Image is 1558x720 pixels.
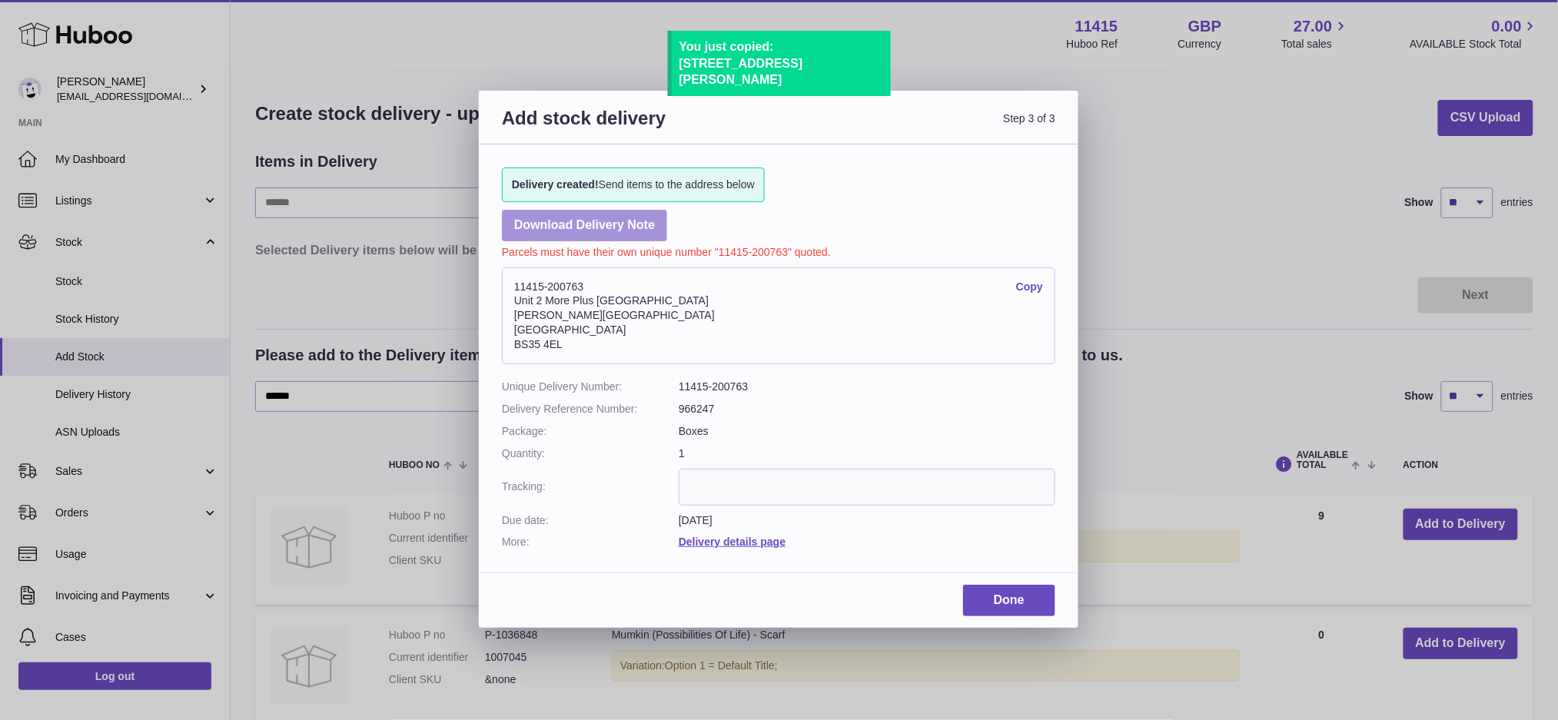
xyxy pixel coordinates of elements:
dt: Unique Delivery Number: [502,380,679,394]
dd: Boxes [679,424,1055,439]
strong: Delivery created! [512,178,599,191]
dt: Delivery Reference Number: [502,402,679,416]
dd: 11415-200763 [679,380,1055,394]
span: Step 3 of 3 [779,106,1055,148]
a: Copy [1016,280,1043,294]
div: You just copied: [STREET_ADDRESS][PERSON_NAME] [679,38,883,88]
dt: Package: [502,424,679,439]
dd: 1 [679,446,1055,461]
span: Send items to the address below [512,178,755,192]
dd: 966247 [679,402,1055,416]
a: Done [963,585,1055,616]
p: Parcels must have their own unique number "11415-200763" quoted. [502,241,1055,260]
dt: Due date: [502,513,679,528]
dt: More: [502,535,679,549]
a: Delivery details page [679,536,786,548]
dd: [DATE] [679,513,1055,528]
dt: Tracking: [502,469,679,506]
a: Download Delivery Note [502,210,667,241]
h3: Add stock delivery [502,106,779,148]
address: 11415-200763 Unit 2 More Plus [GEOGRAPHIC_DATA] [PERSON_NAME][GEOGRAPHIC_DATA] [GEOGRAPHIC_DATA] ... [502,267,1055,364]
dt: Quantity: [502,446,679,461]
